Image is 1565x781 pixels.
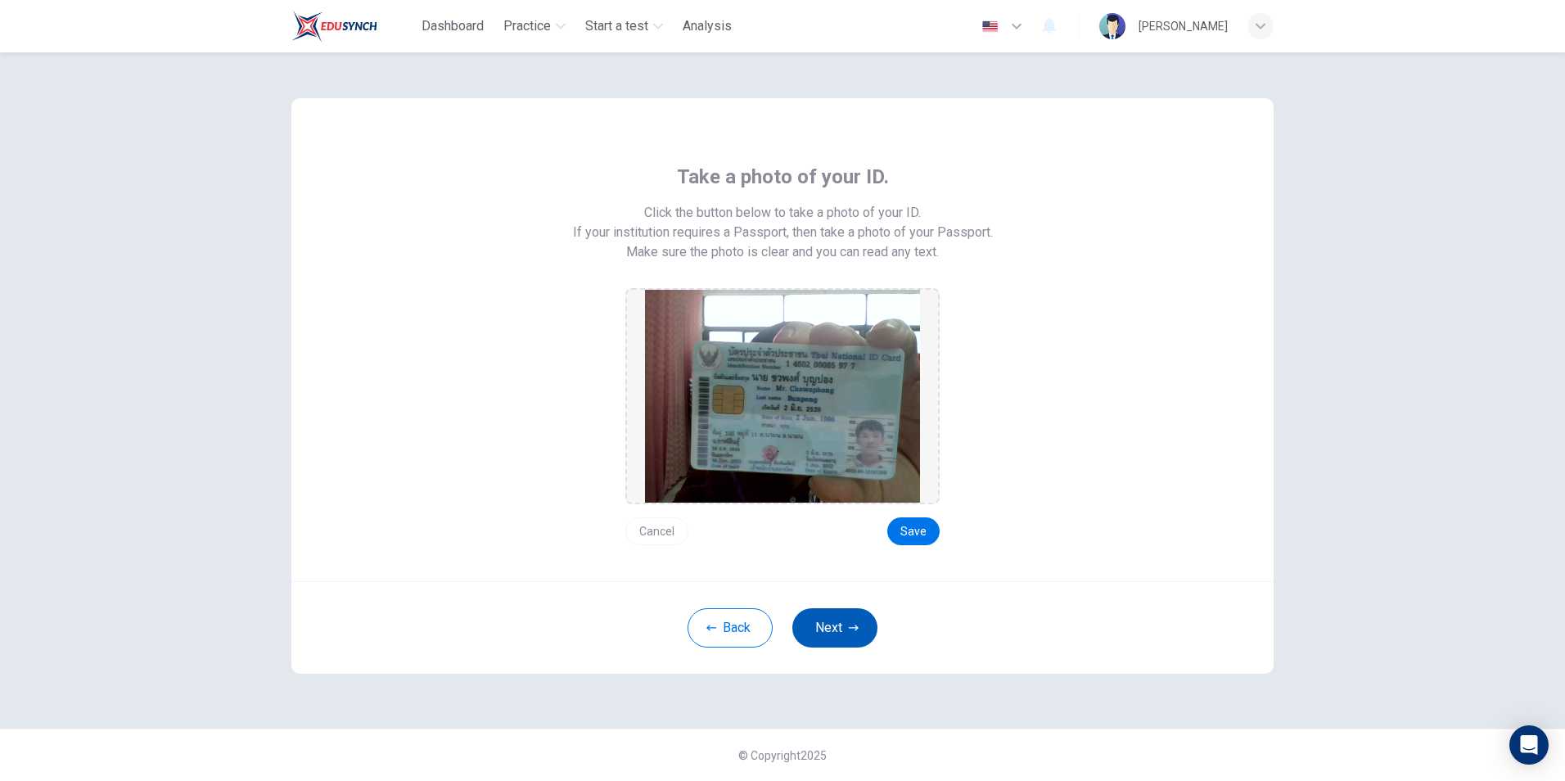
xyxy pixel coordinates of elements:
span: © Copyright 2025 [738,749,827,762]
div: [PERSON_NAME] [1139,16,1228,36]
img: Profile picture [1099,13,1125,39]
span: Start a test [585,16,648,36]
span: Practice [503,16,551,36]
button: Analysis [676,11,738,41]
button: Back [688,608,773,648]
button: Save [887,517,940,545]
button: Start a test [579,11,670,41]
button: Dashboard [415,11,490,41]
a: Train Test logo [291,10,415,43]
img: en [980,20,1000,33]
div: Open Intercom Messenger [1509,725,1549,765]
span: Analysis [683,16,732,36]
span: Make sure the photo is clear and you can read any text. [626,242,939,262]
button: Cancel [625,517,688,545]
img: Train Test logo [291,10,377,43]
span: Take a photo of your ID. [677,164,889,190]
img: preview screemshot [645,290,920,503]
span: Click the button below to take a photo of your ID. If your institution requires a Passport, then ... [573,203,993,242]
button: Practice [497,11,572,41]
span: Dashboard [422,16,484,36]
button: Next [792,608,877,648]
